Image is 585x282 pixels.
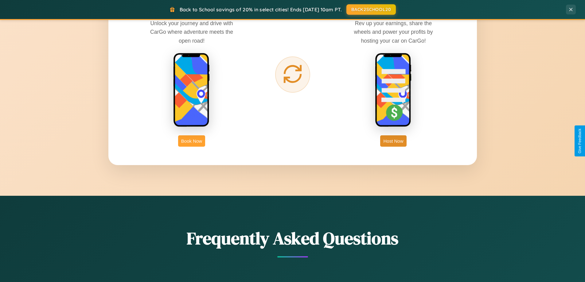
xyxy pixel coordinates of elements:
div: Give Feedback [578,129,582,153]
img: rent phone [173,53,210,128]
button: Host Now [380,135,406,147]
p: Rev up your earnings, share the wheels and power your profits by hosting your car on CarGo! [347,19,439,45]
img: host phone [375,53,412,128]
button: BACK2SCHOOL20 [346,4,396,15]
button: Book Now [178,135,205,147]
span: Back to School savings of 20% in select cities! Ends [DATE] 10am PT. [180,6,342,13]
p: Unlock your journey and drive with CarGo where adventure meets the open road! [146,19,238,45]
h2: Frequently Asked Questions [108,226,477,250]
